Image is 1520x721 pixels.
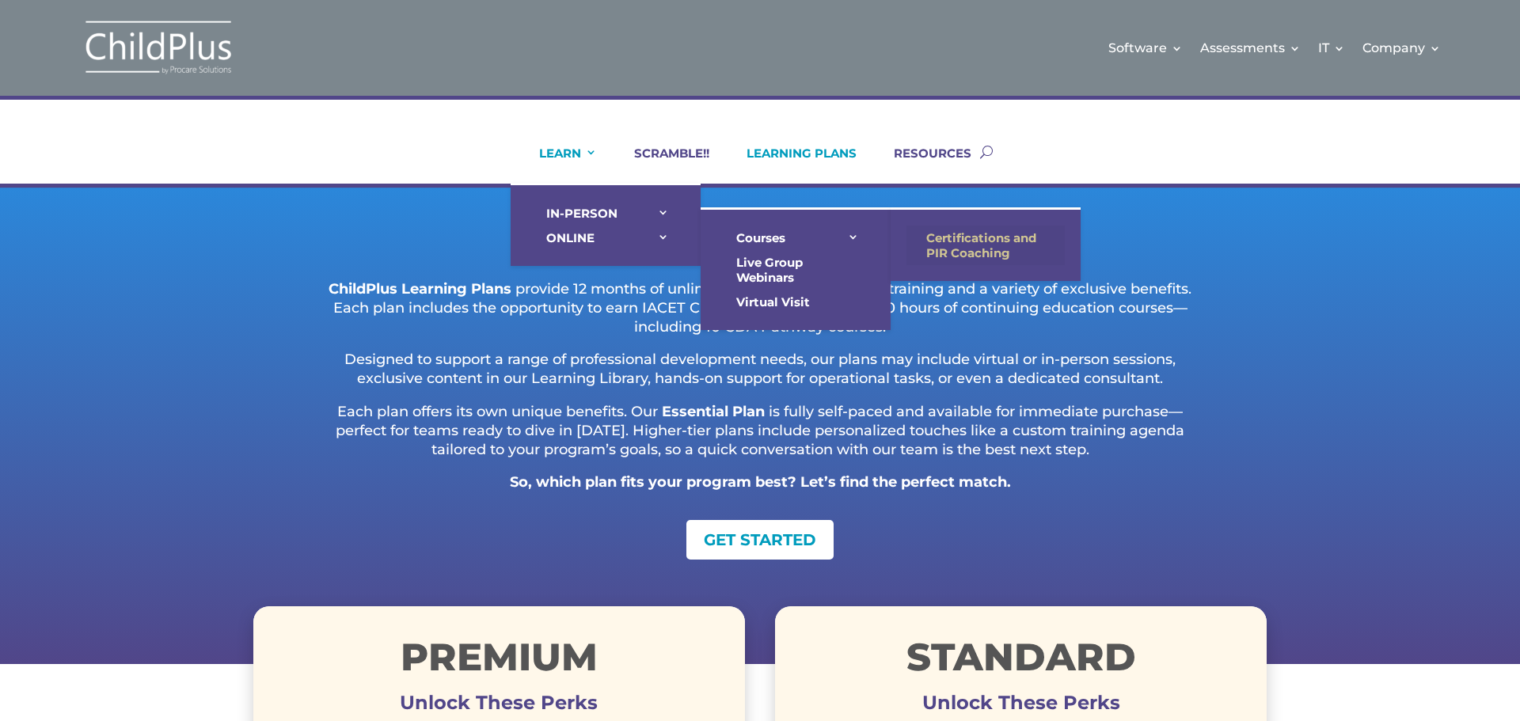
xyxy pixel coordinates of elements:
a: IN-PERSON [526,201,685,226]
h3: Unlock These Perks [253,703,745,711]
a: Software [1108,16,1183,80]
a: Live Group Webinars [716,250,875,290]
strong: Essential Plan [662,403,765,420]
h1: LEARNING PLANS [253,227,1267,271]
h1: Premium [253,638,745,684]
h3: Unlock These Perks [775,703,1267,711]
h1: STANDARD [775,638,1267,684]
a: Courses [716,226,875,250]
p: Each plan offers its own unique benefits. Our is fully self-paced and available for immediate pur... [317,403,1203,473]
a: LEARNING PLANS [727,146,857,184]
a: IT [1318,16,1345,80]
a: Certifications and PIR Coaching [906,226,1065,265]
a: ONLINE [526,226,685,250]
a: Virtual Visit [716,290,875,314]
a: GET STARTED [686,520,834,560]
strong: So, which plan fits your program best? Let’s find the perfect match. [510,473,1011,491]
p: Designed to support a range of professional development needs, our plans may include virtual or i... [317,351,1203,403]
a: LEARN [519,146,597,184]
p: provide 12 months of unlimited access to expert-led training and a variety of exclusive benefits.... [317,280,1203,351]
a: Assessments [1200,16,1301,80]
a: SCRAMBLE!! [614,146,709,184]
a: RESOURCES [874,146,971,184]
a: Company [1362,16,1441,80]
strong: ChildPlus Learning Plans [329,280,511,298]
